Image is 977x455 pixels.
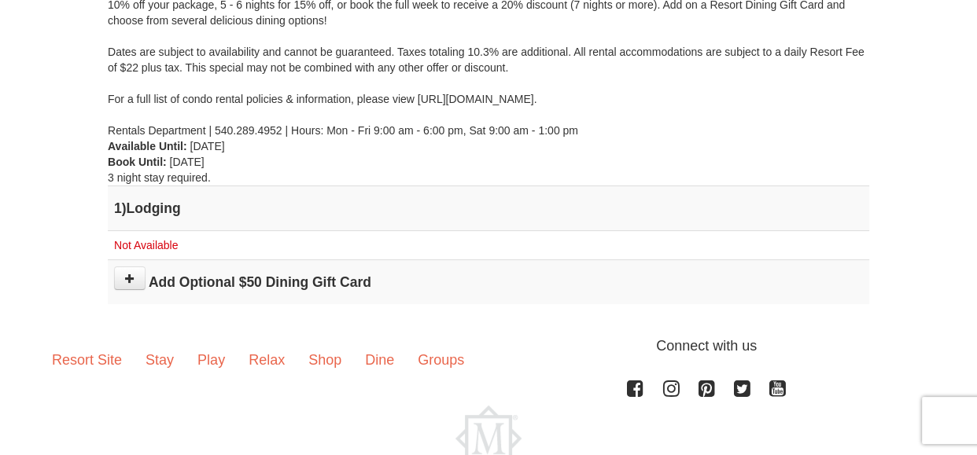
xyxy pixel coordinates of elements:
span: ) [122,200,127,216]
span: 3 night stay required. [108,171,211,184]
a: Play [186,336,237,384]
a: Groups [406,336,476,384]
a: Shop [297,336,353,384]
h4: 1 Lodging [114,200,863,216]
h4: Add Optional $50 Dining Gift Card [114,274,863,290]
strong: Available Until: [108,140,187,152]
p: Connect with us [40,336,937,357]
a: Resort Site [40,336,134,384]
span: Not Available [114,239,178,251]
span: [DATE] [170,156,205,168]
a: Stay [134,336,186,384]
span: [DATE] [190,140,225,152]
a: Dine [353,336,406,384]
strong: Book Until: [108,156,167,168]
a: Relax [237,336,297,384]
